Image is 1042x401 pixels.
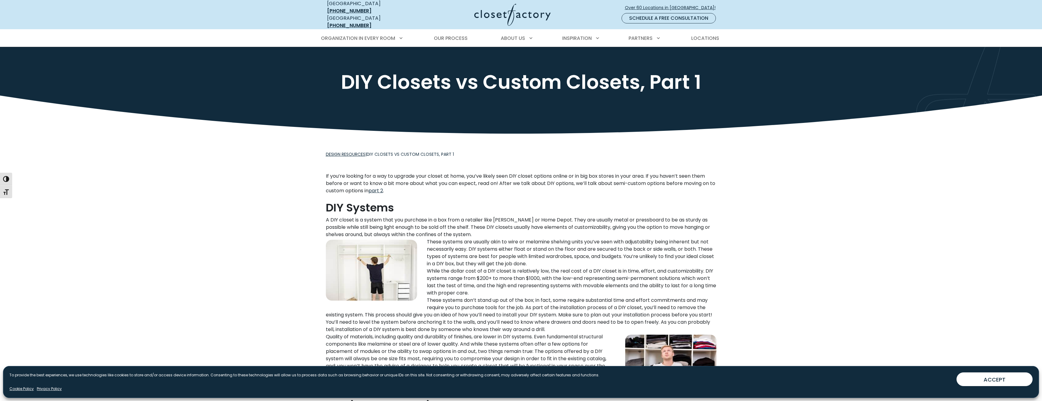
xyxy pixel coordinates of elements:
[37,386,62,392] a: Privacy Policy
[326,216,716,238] p: A DIY closet is a system that you purchase in a box from a retailer like [PERSON_NAME] or Home De...
[562,35,592,42] span: Inspiration
[326,333,716,392] p: Quality of materials, including quality and durability of finishes, are lower in DIY systems. Eve...
[326,173,716,194] p: If you’re looking for a way to upgrade your closet at home, you’ve likely seen DIY closet options...
[326,71,716,93] h1: DIY Closets vs Custom Closets, Part 1
[317,30,726,47] nav: Primary Menu
[622,13,716,23] a: Schedule a Free Consultation
[326,267,716,297] p: While the dollar cost of a DIY closet is relatively low, the real cost of a DIY closet is in time...
[625,2,721,13] a: Over 60 Locations in [GEOGRAPHIC_DATA]!
[326,238,716,267] p: These systems are usually akin to wire or melamine shelving units you’ve seen with adjustability ...
[957,372,1033,386] button: ACCEPT
[9,372,599,378] p: To provide the best experiences, we use technologies like cookies to store and/or access device i...
[367,151,454,157] span: DIY Closets vs Custom Closets, Part 1
[327,22,371,29] a: [PHONE_NUMBER]
[501,35,525,42] span: About Us
[326,202,716,214] h3: DIY Systems
[434,35,468,42] span: Our Process
[474,4,551,26] img: Closet Factory Logo
[629,35,653,42] span: Partners
[625,5,720,11] span: Over 60 Locations in [GEOGRAPHIC_DATA]!
[326,151,454,157] span: |
[326,151,365,157] a: Design Resources
[326,297,716,333] p: These systems don’t stand up out of the box; in fact, some require substantial time and effort co...
[321,35,395,42] span: Organization in Every Room
[625,335,716,396] img: Tired man sits in front of cubbies
[368,187,383,194] a: part 2
[691,35,719,42] span: Locations
[326,240,417,301] img: Man holding tape measure up to closet
[9,386,34,392] a: Cookie Policy
[327,15,415,29] div: [GEOGRAPHIC_DATA]
[327,7,371,14] a: [PHONE_NUMBER]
